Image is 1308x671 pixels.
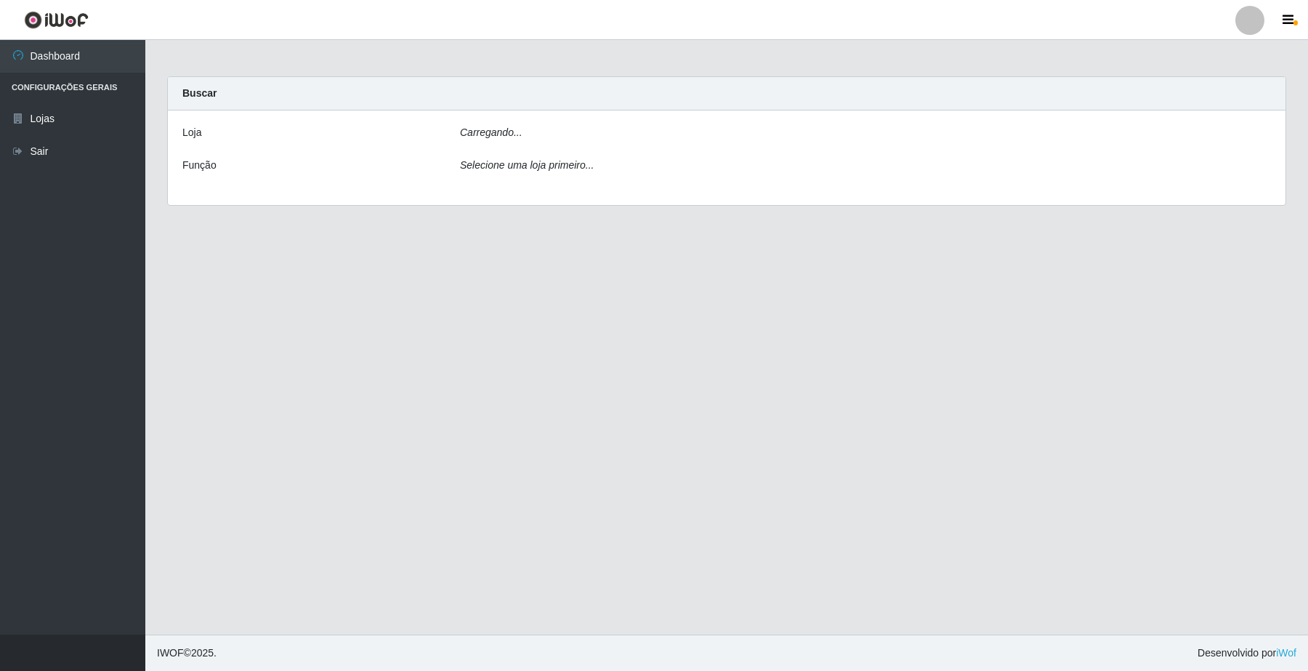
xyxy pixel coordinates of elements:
strong: Buscar [182,87,217,99]
i: Selecione uma loja primeiro... [460,159,594,171]
img: CoreUI Logo [24,11,89,29]
i: Carregando... [460,126,522,138]
span: © 2025 . [157,646,217,661]
span: Desenvolvido por [1198,646,1296,661]
a: iWof [1276,647,1296,659]
span: IWOF [157,647,184,659]
label: Função [182,158,217,173]
label: Loja [182,125,201,140]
